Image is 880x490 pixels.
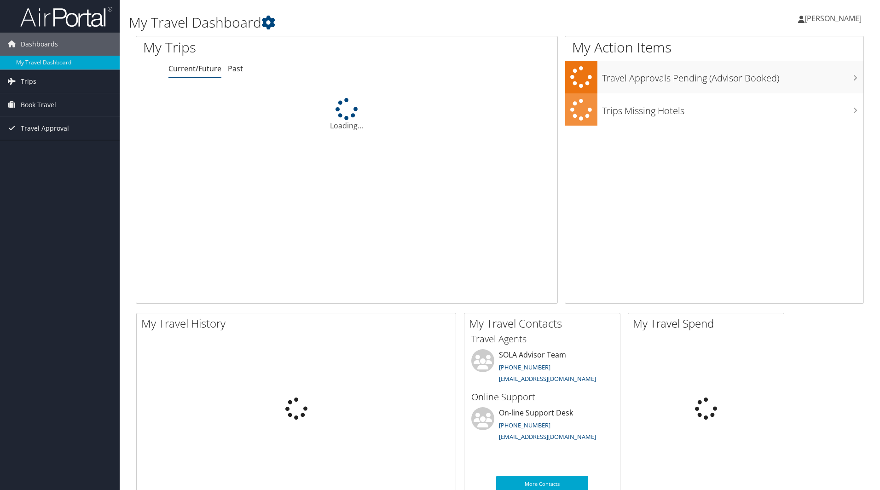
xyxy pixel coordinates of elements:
[471,333,613,346] h3: Travel Agents
[499,375,596,383] a: [EMAIL_ADDRESS][DOMAIN_NAME]
[805,13,862,23] span: [PERSON_NAME]
[228,63,243,74] a: Past
[141,316,456,331] h2: My Travel History
[565,93,863,126] a: Trips Missing Hotels
[499,421,550,429] a: [PHONE_NUMBER]
[565,61,863,93] a: Travel Approvals Pending (Advisor Booked)
[129,13,624,32] h1: My Travel Dashboard
[602,67,863,85] h3: Travel Approvals Pending (Advisor Booked)
[21,70,36,93] span: Trips
[136,98,557,131] div: Loading...
[565,38,863,57] h1: My Action Items
[471,391,613,404] h3: Online Support
[633,316,784,331] h2: My Travel Spend
[168,63,221,74] a: Current/Future
[467,407,618,445] li: On-line Support Desk
[21,93,56,116] span: Book Travel
[798,5,871,32] a: [PERSON_NAME]
[469,316,620,331] h2: My Travel Contacts
[467,349,618,387] li: SOLA Advisor Team
[499,363,550,371] a: [PHONE_NUMBER]
[20,6,112,28] img: airportal-logo.png
[21,33,58,56] span: Dashboards
[21,117,69,140] span: Travel Approval
[143,38,375,57] h1: My Trips
[499,432,596,441] a: [EMAIL_ADDRESS][DOMAIN_NAME]
[602,100,863,117] h3: Trips Missing Hotels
